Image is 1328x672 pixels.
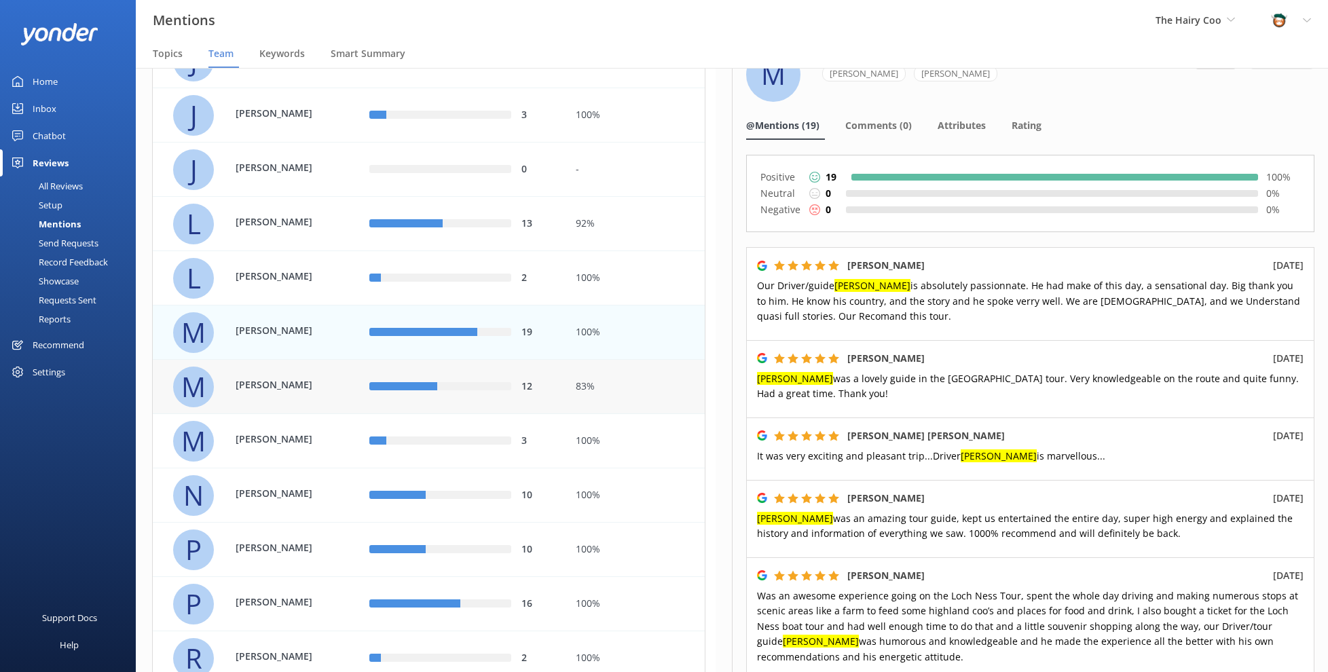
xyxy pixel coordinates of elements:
div: 13 [521,217,555,231]
span: was an amazing tour guide, kept us entertained the entire day, super high energy and explained th... [757,512,1293,540]
div: All Reviews [8,176,83,195]
mark: [PERSON_NAME] [834,279,910,292]
div: Help [60,631,79,658]
div: 10 [521,488,555,503]
p: [PERSON_NAME] [236,377,324,392]
span: The Hairy Coo [1156,14,1221,26]
p: Positive [760,169,801,185]
div: 2 [521,651,555,666]
mark: [PERSON_NAME] [757,512,833,525]
div: 19 [521,325,555,340]
div: J [173,149,214,190]
div: Chatbot [33,122,66,149]
a: Requests Sent [8,291,136,310]
a: Showcase [8,272,136,291]
div: 3 [521,108,555,123]
p: Neutral [760,185,801,202]
div: 100% [576,542,695,557]
p: [PERSON_NAME] [236,214,324,229]
h5: [PERSON_NAME] [847,351,925,366]
div: row [152,143,705,197]
div: 100% [576,597,695,612]
p: 0 % [1266,202,1300,217]
div: J [173,41,214,81]
div: M [173,421,214,462]
p: 19 [826,170,836,185]
div: Mentions [8,214,81,234]
p: [DATE] [1273,491,1304,506]
span: Topics [153,47,183,60]
p: 100 % [1266,170,1300,185]
a: All Reviews [8,176,136,195]
div: row [152,305,705,360]
div: row [152,197,705,251]
div: 16 [521,597,555,612]
div: 92% [576,217,695,231]
div: P [173,529,214,570]
span: Our Driver/guide is absolutely passionnate. He had make of this day, a sensational day. Big thank... [757,279,1300,322]
a: Mentions [8,214,136,234]
div: Home [33,68,58,95]
div: Send Requests [8,234,98,253]
span: Rating [1012,119,1041,132]
div: 100% [576,434,695,449]
img: 457-1738239164.png [1269,10,1289,31]
h3: Mentions [153,10,215,31]
div: 83% [576,379,695,394]
p: [PERSON_NAME] [236,540,324,555]
p: [DATE] [1273,428,1304,443]
div: Settings [33,358,65,386]
a: Send Requests [8,234,136,253]
div: row [152,360,705,414]
div: J [173,95,214,136]
h5: [PERSON_NAME] [847,491,925,506]
p: [PERSON_NAME] [236,649,324,664]
img: yonder-white-logo.png [20,23,98,45]
p: [PERSON_NAME] [236,269,324,284]
div: L [173,258,214,299]
p: [DATE] [1273,351,1304,366]
h5: [PERSON_NAME] [PERSON_NAME] [847,428,1005,443]
p: [DATE] [1273,568,1304,583]
div: 100% [576,271,695,286]
div: row [152,88,705,143]
div: 100% [576,488,695,503]
p: [PERSON_NAME] [236,106,324,121]
h5: [PERSON_NAME] [847,258,925,273]
div: row [152,468,705,523]
div: Requests Sent [8,291,96,310]
span: Smart Summary [331,47,405,60]
div: 10 [521,542,555,557]
mark: [PERSON_NAME] [757,372,833,385]
span: was a lovely guide in the [GEOGRAPHIC_DATA] tour. Very knowledgeable on the route and quite funny... [757,372,1299,400]
h5: [PERSON_NAME] [847,568,925,583]
div: Inbox [33,95,56,122]
div: [PERSON_NAME] [914,66,997,81]
p: [DATE] [1273,258,1304,273]
mark: [PERSON_NAME] [783,635,859,648]
p: [PERSON_NAME] [236,432,324,447]
div: row [152,577,705,631]
div: [PERSON_NAME] [822,66,906,81]
div: N [173,475,214,516]
a: Record Feedback [8,253,136,272]
div: Showcase [8,272,79,291]
div: M [173,367,214,407]
p: [PERSON_NAME] [236,160,324,175]
div: L [173,204,214,244]
span: Attributes [938,119,986,132]
span: @Mentions (19) [746,119,819,132]
span: Team [208,47,234,60]
p: [PERSON_NAME] [236,595,324,610]
div: Support Docs [42,604,97,631]
p: 0 [826,202,831,217]
span: Comments (0) [845,119,912,132]
p: 0 % [1266,186,1300,201]
div: M [746,48,800,102]
div: Record Feedback [8,253,108,272]
div: 2 [521,271,555,286]
span: Was an awesome experience going on the Loch Ness Tour, spent the whole day driving and making num... [757,589,1298,663]
div: 12 [521,379,555,394]
div: row [152,523,705,577]
p: [PERSON_NAME] [236,323,324,338]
